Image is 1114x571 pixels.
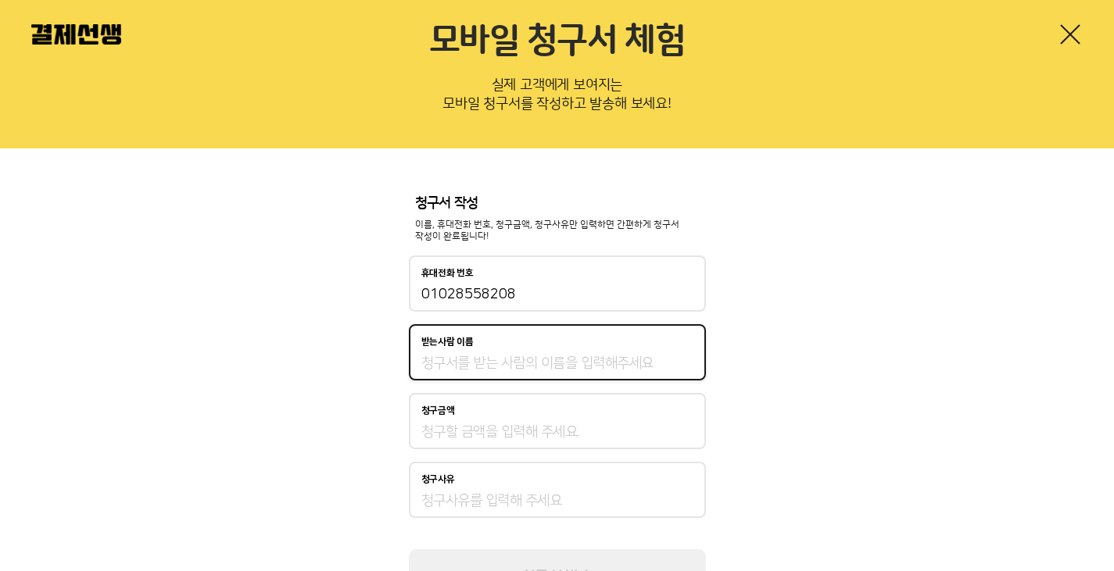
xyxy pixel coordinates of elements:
[415,195,700,212] p: 청구서 작성
[421,491,693,510] input: 청구사유
[31,24,121,45] img: 결제선생
[421,354,693,373] input: 받는사람 이름
[415,219,700,244] p: 이름, 휴대전화 번호, 청구금액, 청구사유만 입력하면 간편하게 청구서 작성이 완료됩니다!
[421,268,474,279] p: 휴대전화 번호
[421,337,474,348] p: 받는사람 이름
[421,285,693,304] input: 휴대전화 번호
[421,423,693,441] input: 청구금액
[421,405,455,416] p: 청구금액
[31,72,1083,123] p: 실제 고객에게 보여지는 모바일 청구서를 작성하고 발송해 보세요!
[421,474,455,485] p: 청구사유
